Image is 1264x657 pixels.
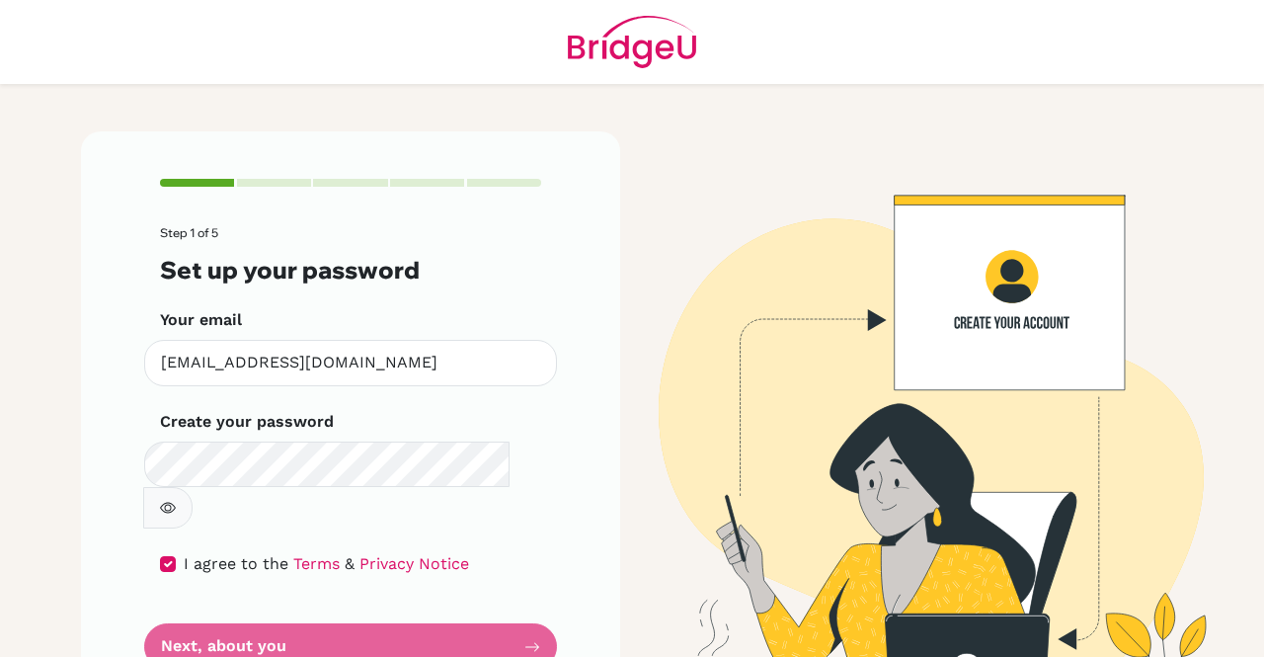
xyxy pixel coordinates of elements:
span: & [345,554,355,573]
input: Insert your email* [144,340,557,386]
span: Step 1 of 5 [160,225,218,240]
h3: Set up your password [160,256,541,285]
span: I agree to the [184,554,288,573]
label: Your email [160,308,242,332]
a: Terms [293,554,340,573]
a: Privacy Notice [359,554,469,573]
label: Create your password [160,410,334,434]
